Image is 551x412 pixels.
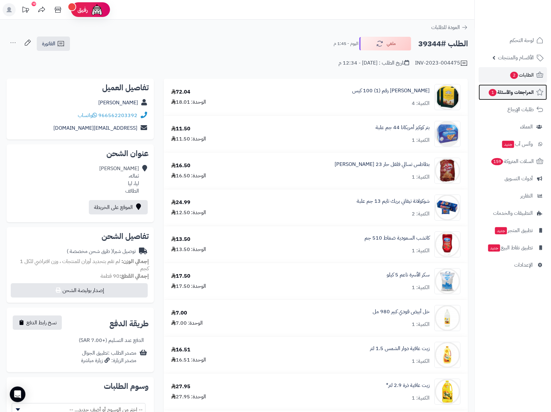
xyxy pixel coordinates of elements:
[17,3,34,18] a: تحديثات المنصة
[53,124,137,132] a: [EMAIL_ADDRESS][DOMAIN_NAME]
[431,23,460,31] span: العودة للطلبات
[12,150,149,157] h2: عنوان الشحن
[171,272,190,280] div: 17.50
[171,383,190,390] div: 27.95
[67,247,113,255] span: ( طرق شحن مخصصة )
[510,36,534,45] span: لوحة التحكم
[502,141,514,148] span: جديد
[491,157,534,166] span: السلات المتروكة
[435,158,460,184] img: 1672065232-%D8%A7%D9%84%D8%AA%D9%82%D8%A7%D8%B7%20%D8%A7%D9%84%D9%88%D9%8A%D8%A8_26-12-2022_17313...
[171,199,190,206] div: 24.99
[98,111,137,119] a: 966562203392
[171,172,206,180] div: الوحدة: 16.50
[502,140,533,149] span: وآتس آب
[338,59,409,67] div: تاريخ الطلب : [DATE] - 12:34 م
[491,158,503,165] span: 159
[109,320,149,328] h2: طريقة الدفع
[514,260,533,270] span: الإعدادات
[67,248,136,255] div: توصيل شبرا
[171,346,190,354] div: 16.51
[510,72,518,79] span: 2
[412,100,430,107] div: الكمية: 4
[488,88,534,97] span: المراجعات والأسئلة
[12,84,149,92] h2: تفاصيل العميل
[365,234,430,242] a: كاتشب السعودية ضغاط 510 جم
[479,188,547,204] a: التقارير
[359,37,411,51] button: ملغي
[12,382,149,390] h2: وسوم الطلبات
[479,84,547,100] a: المراجعات والأسئلة1
[435,84,460,110] img: 1673889190-%D8%A7%D9%84%D8%AA%D9%82%D8%A7%D8%B7%20%D8%A7%D9%84%D9%88%D9%8A%D8%A8_16-1-2023_201050...
[412,137,430,144] div: الكمية: 1
[90,3,103,16] img: ai-face.png
[171,125,190,133] div: 11.50
[171,319,203,327] div: الوحدة: 7.00
[479,257,547,273] a: الإعدادات
[81,357,136,364] div: مصدر الزيارة: زيارة مباشرة
[32,2,36,6] div: 10
[77,6,88,14] span: رفيق
[99,165,139,195] div: [PERSON_NAME] ثماله، ليا، ليا الطائف
[435,231,460,257] img: 1665212779-16013187276281039704006_700x700-90x90.png
[12,232,149,240] h2: تفاصيل الشحن
[13,316,62,330] button: نسخ رابط الدفع
[171,356,206,364] div: الوحدة: 16.51
[479,240,547,256] a: تطبيق نقاط البيعجديد
[488,244,500,252] span: جديد
[479,67,547,83] a: الطلبات2
[498,53,534,62] span: الأقسام والمنتجات
[415,59,468,67] div: INV-2023-004475
[81,349,136,364] div: مصدر الطلب :تطبيق الجوال
[171,283,206,290] div: الوحدة: 17.50
[435,305,460,331] img: 4337859e87a9f2b47c8e4aba3f7105732938-90x90.jpg
[507,16,545,30] img: logo-2.png
[412,284,430,291] div: الكمية: 1
[412,173,430,181] div: الكمية: 1
[510,70,534,80] span: الطلبات
[79,337,144,344] div: الدفع عند التسليم (+7.00 SAR)
[493,209,533,218] span: التطبيقات والخدمات
[101,272,149,280] small: 90 قطعة
[386,382,430,389] a: زيت عافية ذرة 2.9 لتر*
[42,40,55,48] span: الفاتورة
[412,247,430,255] div: الكمية: 1
[479,33,547,48] a: لوحة التحكم
[334,40,358,47] small: اليوم - 1:45 م
[20,257,149,273] span: لم تقم بتحديد أوزان للمنتجات ، وزن افتراضي للكل 1 كجم
[335,161,430,168] a: بطاطس تسالي فلفل حار 23 [PERSON_NAME]
[78,111,97,119] a: واتساب
[89,200,148,214] a: الموقع على الخريطة
[357,198,430,205] a: شوكولاتة تيفاني بريك تايم 13 جم علبة
[37,37,70,51] a: الفاتورة
[376,124,430,131] a: بتر كوكيز أمريكانا 44 جم علبة
[520,191,533,200] span: التقارير
[352,87,430,95] a: [PERSON_NAME] رقم (1) 100 كيس
[171,88,190,96] div: 72.04
[370,345,430,352] a: زيت عافية دوار الشمس 1.5 لتر
[121,257,149,265] strong: إجمالي الوزن:
[520,122,533,131] span: العملاء
[119,272,149,280] strong: إجمالي القطع:
[479,136,547,152] a: وآتس آبجديد
[479,223,547,238] a: تطبيق المتجرجديد
[171,162,190,169] div: 16.50
[412,358,430,365] div: الكمية: 1
[171,309,187,317] div: 7.00
[435,342,460,368] img: 4222e10565237361acf5b37cd01f459dce38-90x90.jpg
[171,236,190,243] div: 13.50
[479,205,547,221] a: التطبيقات والخدمات
[435,268,460,294] img: 1664106332-p1Q67h0RhTktizcuFFcbSS66uCfKuOiAB6yOm0dt-90x90.jpg
[98,99,138,107] a: [PERSON_NAME]
[171,393,206,401] div: الوحدة: 27.95
[412,394,430,402] div: الكمية: 1
[418,37,468,51] h2: الطلب #39344
[479,154,547,169] a: السلات المتروكة159
[11,283,148,298] button: إصدار بوليصة الشحن
[435,121,460,147] img: 1677511196-237648_1-20201031-231802-90x90.png
[373,308,430,316] a: خل أبيض قودي كبير 980 مل
[495,227,507,234] span: جديد
[431,23,468,31] a: العودة للطلبات
[479,119,547,135] a: العملاء
[504,174,533,183] span: أدوات التسويق
[387,271,430,279] a: سكر الأسرة ناعم 5 كيلو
